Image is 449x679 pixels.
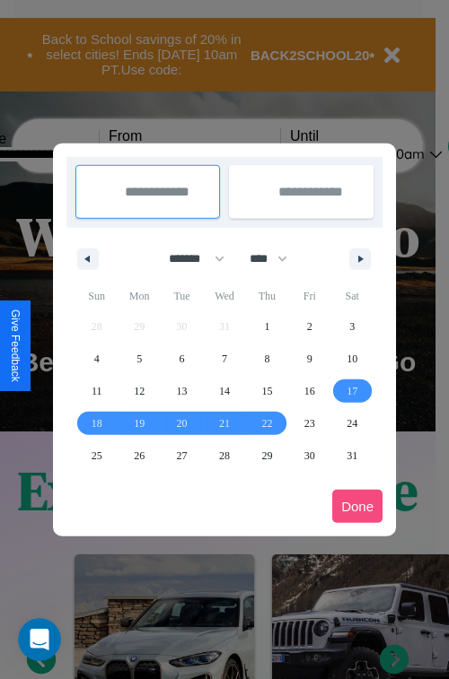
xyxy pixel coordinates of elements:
[177,407,188,440] span: 20
[332,490,383,523] button: Done
[347,440,357,472] span: 31
[288,282,330,310] span: Fri
[331,375,374,407] button: 17
[161,440,203,472] button: 27
[118,407,160,440] button: 19
[118,440,160,472] button: 26
[94,343,100,375] span: 4
[331,310,374,343] button: 3
[288,310,330,343] button: 2
[347,375,357,407] span: 17
[219,440,230,472] span: 28
[246,440,288,472] button: 29
[219,407,230,440] span: 21
[75,375,118,407] button: 11
[246,282,288,310] span: Thu
[118,343,160,375] button: 5
[331,407,374,440] button: 24
[307,343,313,375] span: 9
[177,440,188,472] span: 27
[92,407,102,440] span: 18
[331,343,374,375] button: 10
[261,407,272,440] span: 22
[75,282,118,310] span: Sun
[134,440,145,472] span: 26
[264,310,269,343] span: 1
[222,343,227,375] span: 7
[161,343,203,375] button: 6
[75,440,118,472] button: 25
[331,440,374,472] button: 31
[349,310,355,343] span: 3
[118,282,160,310] span: Mon
[203,343,245,375] button: 7
[118,375,160,407] button: 12
[75,343,118,375] button: 4
[307,310,313,343] span: 2
[304,375,315,407] span: 16
[347,343,357,375] span: 10
[134,407,145,440] span: 19
[246,375,288,407] button: 15
[261,375,272,407] span: 15
[92,375,102,407] span: 11
[18,618,61,661] iframe: Intercom live chat
[161,375,203,407] button: 13
[9,309,22,382] div: Give Feedback
[92,440,102,472] span: 25
[288,407,330,440] button: 23
[304,407,315,440] span: 23
[246,310,288,343] button: 1
[136,343,142,375] span: 5
[288,343,330,375] button: 9
[246,343,288,375] button: 8
[347,407,357,440] span: 24
[161,282,203,310] span: Tue
[134,375,145,407] span: 12
[264,343,269,375] span: 8
[180,343,185,375] span: 6
[177,375,188,407] span: 13
[75,407,118,440] button: 18
[219,375,230,407] span: 14
[288,375,330,407] button: 16
[261,440,272,472] span: 29
[331,282,374,310] span: Sat
[246,407,288,440] button: 22
[203,282,245,310] span: Wed
[161,407,203,440] button: 20
[304,440,315,472] span: 30
[203,407,245,440] button: 21
[203,375,245,407] button: 14
[203,440,245,472] button: 28
[288,440,330,472] button: 30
